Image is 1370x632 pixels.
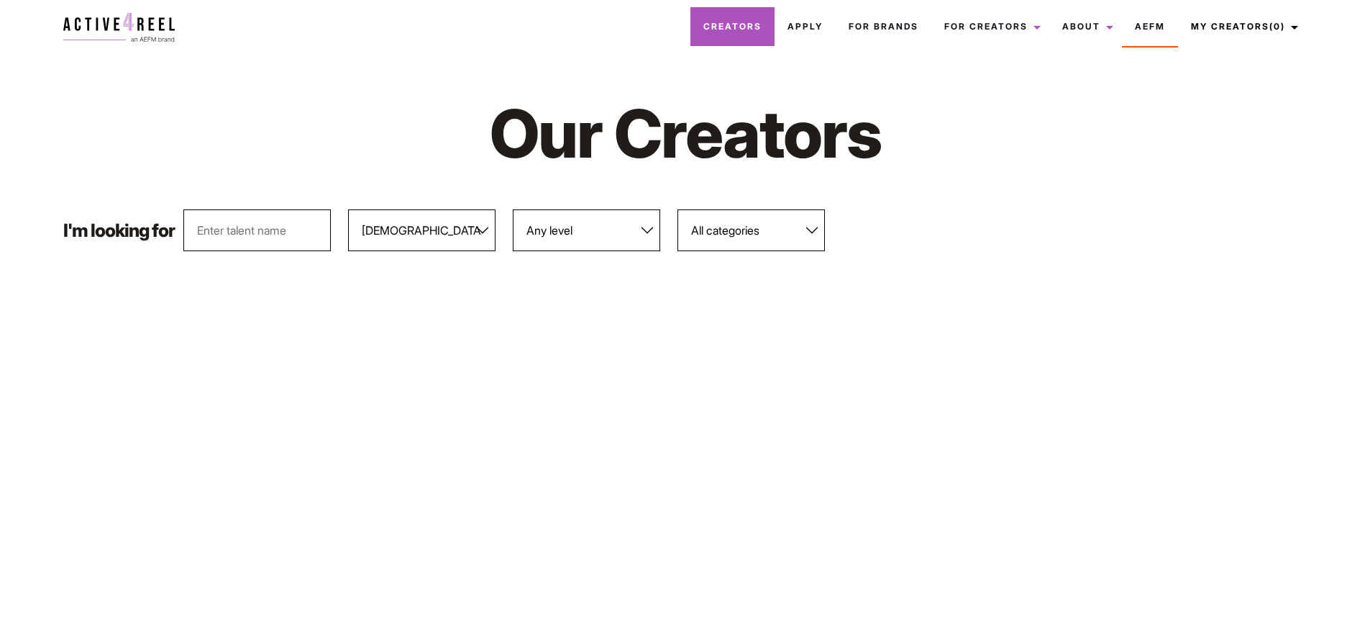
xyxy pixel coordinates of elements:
h1: Our Creators [326,92,1044,175]
a: AEFM [1122,7,1178,46]
span: (0) [1269,21,1285,32]
img: a4r-logo.svg [63,13,175,42]
input: Enter talent name [183,209,331,251]
p: I'm looking for [63,222,175,240]
a: Apply [775,7,836,46]
a: My Creators(0) [1178,7,1307,46]
a: About [1049,7,1122,46]
a: Creators [690,7,775,46]
a: For Creators [931,7,1049,46]
a: For Brands [836,7,931,46]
